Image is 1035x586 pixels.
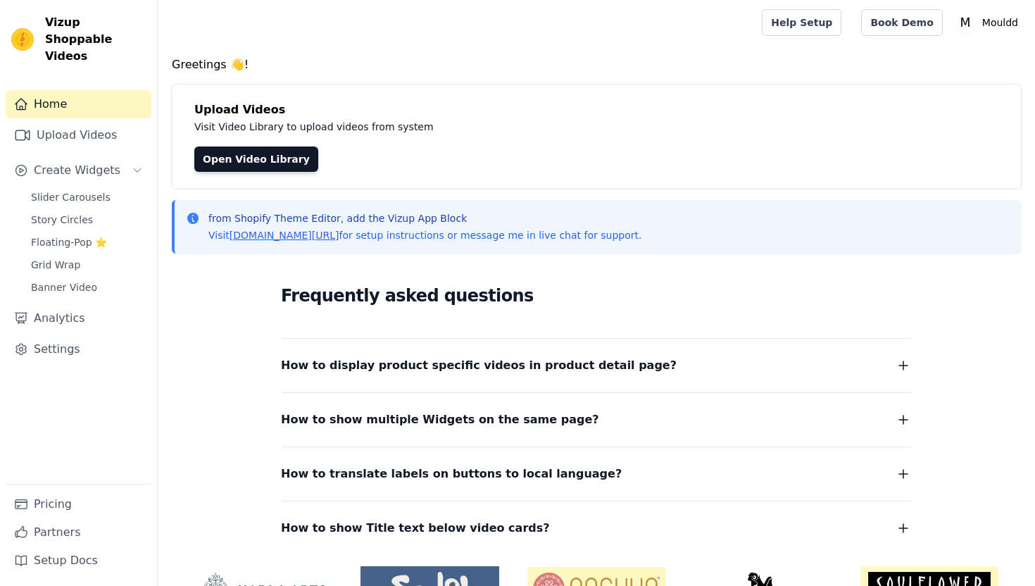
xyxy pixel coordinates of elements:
[31,258,80,272] span: Grid Wrap
[977,10,1024,35] p: Mouldd
[31,190,111,204] span: Slider Carousels
[31,213,93,227] span: Story Circles
[194,118,825,135] p: Visit Video Library to upload videos from system
[11,28,34,51] img: Vizup
[281,464,912,484] button: How to translate labels on buttons to local language?
[954,10,1024,35] button: M Mouldd
[194,101,998,118] h4: Upload Videos
[6,90,151,118] a: Home
[172,56,1021,73] h4: Greetings 👋!
[861,9,942,36] a: Book Demo
[281,464,622,484] span: How to translate labels on buttons to local language?
[23,187,151,207] a: Slider Carousels
[194,146,318,172] a: Open Video Library
[31,235,107,249] span: Floating-Pop ⭐
[23,255,151,275] a: Grid Wrap
[281,356,912,375] button: How to display product specific videos in product detail page?
[6,518,151,547] a: Partners
[23,278,151,297] a: Banner Video
[6,547,151,575] a: Setup Docs
[230,230,339,241] a: [DOMAIN_NAME][URL]
[281,518,912,538] button: How to show Title text below video cards?
[281,282,912,310] h2: Frequently asked questions
[6,490,151,518] a: Pricing
[208,211,641,225] p: from Shopify Theme Editor, add the Vizup App Block
[281,356,677,375] span: How to display product specific videos in product detail page?
[6,121,151,149] a: Upload Videos
[31,280,97,294] span: Banner Video
[6,335,151,363] a: Settings
[281,518,550,538] span: How to show Title text below video cards?
[45,14,146,65] span: Vizup Shoppable Videos
[23,232,151,252] a: Floating-Pop ⭐
[762,9,841,36] a: Help Setup
[281,410,599,430] span: How to show multiple Widgets on the same page?
[960,15,970,30] text: M
[23,210,151,230] a: Story Circles
[281,410,912,430] button: How to show multiple Widgets on the same page?
[6,304,151,332] a: Analytics
[34,162,120,179] span: Create Widgets
[208,228,641,242] p: Visit for setup instructions or message me in live chat for support.
[6,156,151,185] button: Create Widgets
